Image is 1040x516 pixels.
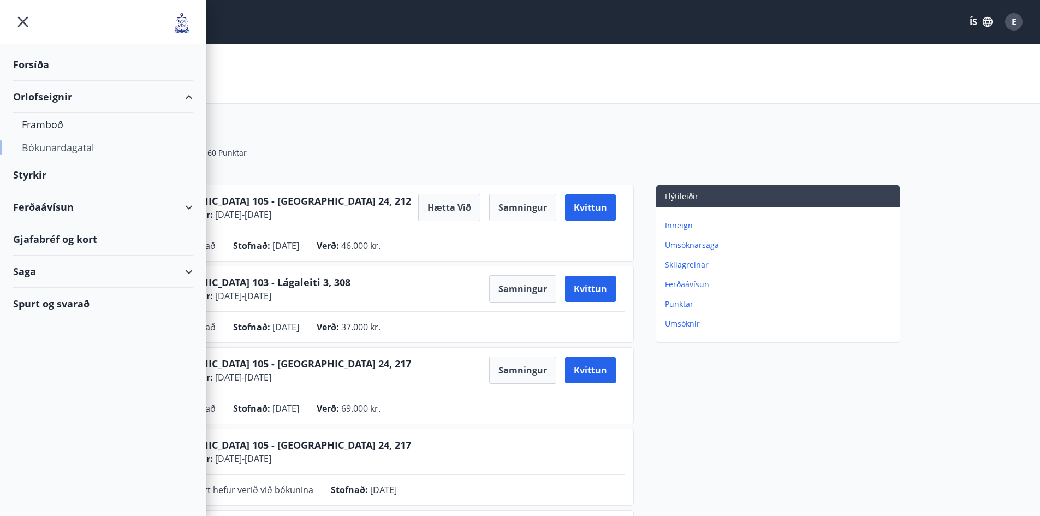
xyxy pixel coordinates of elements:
[213,453,271,465] span: [DATE] - [DATE]
[489,275,556,303] button: Samningur
[964,12,999,32] button: ÍS
[317,402,339,414] span: Verð :
[213,209,271,221] span: [DATE] - [DATE]
[331,484,368,496] span: Stofnað :
[272,240,299,252] span: [DATE]
[272,321,299,333] span: [DATE]
[233,240,270,252] span: Stofnað :
[207,147,247,158] span: 60 Punktar
[22,113,184,136] div: Framboð
[13,12,33,32] button: menu
[665,191,698,201] span: Flýtileiðir
[13,159,193,191] div: Styrkir
[665,240,895,251] p: Umsóknarsaga
[565,276,616,302] button: Kvittun
[22,136,184,159] div: Bókunardagatal
[151,438,411,452] span: [GEOGRAPHIC_DATA] 105 - [GEOGRAPHIC_DATA] 24, 217
[233,321,270,333] span: Stofnað :
[341,402,381,414] span: 69.000 kr.
[665,220,895,231] p: Inneign
[151,276,350,289] span: [GEOGRAPHIC_DATA] 103 - Lágaleiti 3, 308
[13,191,193,223] div: Ferðaávísun
[665,259,895,270] p: Skilagreinar
[151,194,411,207] span: [GEOGRAPHIC_DATA] 105 - [GEOGRAPHIC_DATA] 24, 212
[1001,9,1027,35] button: E
[317,240,339,252] span: Verð :
[190,484,313,496] span: Hætt hefur verið við bókunina
[171,12,193,34] img: union_logo
[418,194,480,221] button: Hætta við
[370,484,397,496] span: [DATE]
[341,321,381,333] span: 37.000 kr.
[317,321,339,333] span: Verð :
[13,288,193,319] div: Spurt og svarað
[213,290,271,302] span: [DATE] - [DATE]
[13,49,193,81] div: Forsíða
[13,256,193,288] div: Saga
[565,194,616,221] button: Kvittun
[665,299,895,310] p: Punktar
[151,357,411,370] span: [GEOGRAPHIC_DATA] 105 - [GEOGRAPHIC_DATA] 24, 217
[489,194,556,221] button: Samningur
[665,279,895,290] p: Ferðaávísun
[233,402,270,414] span: Stofnað :
[665,318,895,329] p: Umsóknir
[565,357,616,383] button: Kvittun
[13,223,193,256] div: Gjafabréf og kort
[213,371,271,383] span: [DATE] - [DATE]
[341,240,381,252] span: 46.000 kr.
[1012,16,1017,28] span: E
[13,81,193,113] div: Orlofseignir
[489,357,556,384] button: Samningur
[272,402,299,414] span: [DATE]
